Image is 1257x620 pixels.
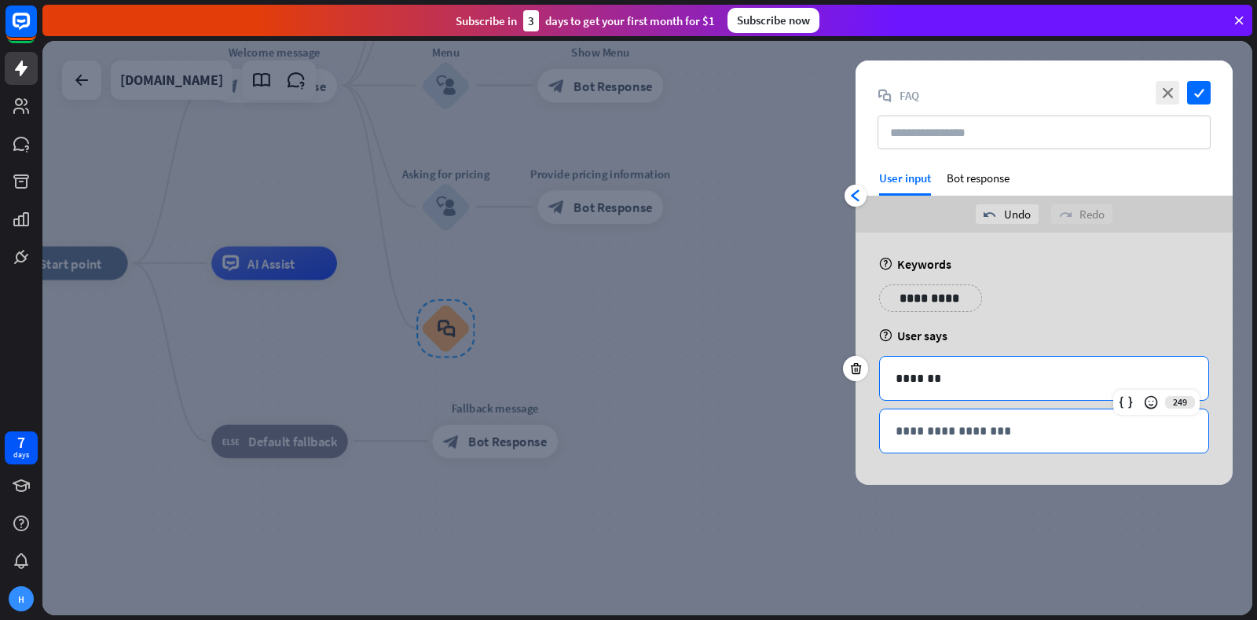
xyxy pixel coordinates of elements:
span: FAQ [900,88,919,103]
i: redo [1059,208,1072,221]
i: help [879,329,892,342]
div: User says [879,328,1209,343]
i: block_faq [878,89,892,103]
button: Open LiveChat chat widget [13,6,60,53]
i: close [1156,81,1179,105]
div: User input [879,171,931,185]
div: 7 [17,435,25,449]
div: 3 [523,10,539,31]
i: undo [984,208,996,221]
div: days [13,449,29,460]
i: help [879,258,892,270]
div: Subscribe now [727,8,819,33]
i: arrowhead_left [849,189,862,202]
div: Bot response [947,171,1010,196]
i: check [1187,81,1211,105]
div: H [9,586,34,611]
div: Subscribe in days to get your first month for $1 [456,10,715,31]
div: Keywords [879,256,1209,272]
a: 7 days [5,431,38,464]
div: Undo [976,204,1039,224]
div: Redo [1051,204,1112,224]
